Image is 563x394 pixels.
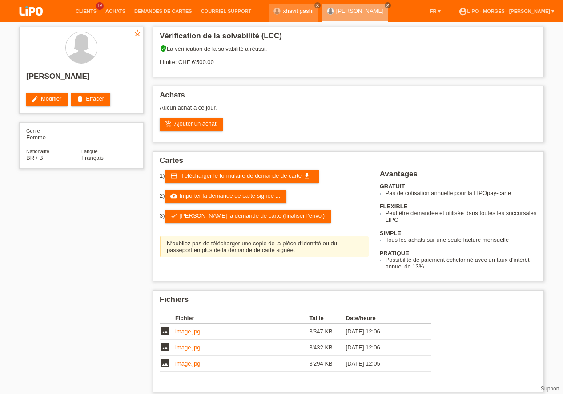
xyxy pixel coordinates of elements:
a: account_circleLIPO - Morges - [PERSON_NAME] ▾ [454,8,559,14]
i: account_circle [458,7,467,16]
span: Français [81,154,104,161]
i: image [160,341,170,352]
li: Peut être demandée et utilisée dans toutes les succursales LIPO [386,210,537,223]
b: GRATUIT [380,183,405,190]
i: delete [76,95,84,102]
a: credit_card Télécharger le formulaire de demande de carte get_app [165,170,319,183]
i: star_border [133,29,141,37]
a: FR ▾ [426,8,445,14]
td: [DATE] 12:05 [346,356,419,372]
div: N‘oubliez pas de télécharger une copie de la pièce d‘identité ou du passeport en plus de la deman... [160,236,369,257]
a: Courriel Support [197,8,256,14]
a: xhavit gashi [283,8,314,14]
h2: Vérification de la solvabilité (LCC) [160,32,537,45]
i: edit [32,95,39,102]
td: 3'294 KB [309,356,346,372]
h2: [PERSON_NAME] [26,72,137,85]
td: [DATE] 12:06 [346,340,419,356]
i: image [160,325,170,336]
li: Possibilité de paiement échelonné avec un taux d'intérêt annuel de 13% [386,256,537,270]
i: cloud_upload [170,192,177,199]
div: 1) [160,170,369,183]
div: 3) [160,210,369,223]
th: Date/heure [346,313,419,324]
i: image [160,357,170,368]
a: Clients [71,8,101,14]
a: close [385,2,391,8]
div: Femme [26,127,81,141]
span: Genre [26,128,40,134]
span: 19 [96,2,104,10]
a: image.jpg [175,344,200,351]
i: close [315,3,320,8]
a: image.jpg [175,360,200,367]
h2: Cartes [160,156,537,170]
td: [DATE] 12:06 [346,324,419,340]
td: 3'347 KB [309,324,346,340]
a: image.jpg [175,328,200,335]
a: cloud_uploadImporter la demande de carte signée ... [165,190,287,203]
a: [PERSON_NAME] [336,8,384,14]
i: credit_card [170,172,177,179]
td: 3'432 KB [309,340,346,356]
a: Support [541,386,559,392]
a: Achats [101,8,130,14]
a: check[PERSON_NAME] la demande de carte (finaliser l’envoi) [165,210,331,223]
a: LIPO pay [9,18,53,25]
a: close [314,2,321,8]
i: check [170,212,177,219]
b: PRATIQUE [380,250,409,256]
b: FLEXIBLE [380,203,408,210]
i: get_app [303,172,310,179]
li: Pas de cotisation annuelle pour la LIPOpay-carte [386,190,537,196]
th: Fichier [175,313,309,324]
span: Nationalité [26,149,49,154]
div: Aucun achat à ce jour. [160,104,537,118]
b: SIMPLE [380,230,401,236]
i: verified_user [160,45,167,52]
span: Brésil / B / 15.06.2018 [26,154,43,161]
div: 2) [160,190,369,203]
a: Demandes de cartes [130,8,197,14]
th: Taille [309,313,346,324]
h2: Fichiers [160,295,537,309]
h2: Avantages [380,170,537,183]
i: add_shopping_cart [165,120,172,127]
span: Télécharger le formulaire de demande de carte [181,172,302,179]
span: Langue [81,149,98,154]
div: La vérification de la solvabilité a réussi. Limite: CHF 6'500.00 [160,45,537,72]
li: Tous les achats sur une seule facture mensuelle [386,236,537,243]
a: add_shopping_cartAjouter un achat [160,118,223,131]
h2: Achats [160,91,537,104]
a: editModifier [26,93,68,106]
a: deleteEffacer [71,93,110,106]
a: star_border [133,29,141,38]
i: close [386,3,390,8]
